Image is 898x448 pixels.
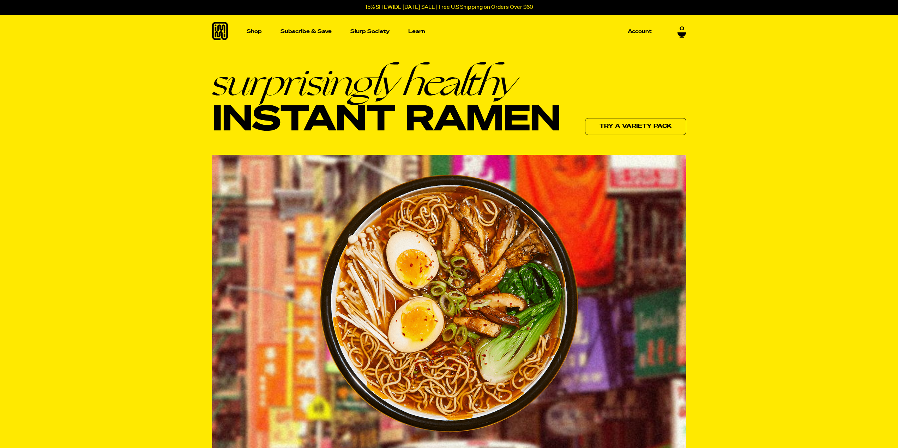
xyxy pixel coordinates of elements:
[278,26,335,37] a: Subscribe & Save
[320,174,578,432] img: Ramen bowl
[628,29,652,34] p: Account
[677,26,686,38] a: 0
[405,15,428,48] a: Learn
[625,26,655,37] a: Account
[350,29,390,34] p: Slurp Society
[281,29,332,34] p: Subscribe & Save
[212,62,561,140] h1: Instant Ramen
[680,26,684,32] span: 0
[365,4,533,11] p: 15% SITEWIDE [DATE] SALE | Free U.S Shipping on Orders Over $60
[408,29,425,34] p: Learn
[247,29,262,34] p: Shop
[585,118,686,135] a: Try a variety pack
[244,15,265,48] a: Shop
[212,62,561,101] em: surprisingly healthy
[348,26,392,37] a: Slurp Society
[244,15,655,48] nav: Main navigation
